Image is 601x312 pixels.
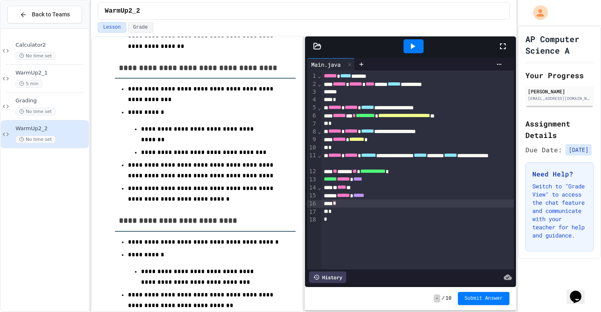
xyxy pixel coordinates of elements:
div: 5 [307,104,317,112]
span: Submit Answer [464,295,503,302]
div: Main.java [307,58,355,70]
span: Back to Teams [32,10,70,19]
h1: AP Computer Science A [525,33,594,56]
div: 8 [307,128,317,136]
p: Switch to "Grade View" to access the chat feature and communicate with your teacher for help and ... [532,182,587,240]
div: 2 [307,80,317,88]
div: 14 [307,184,317,192]
div: [EMAIL_ADDRESS][DOMAIN_NAME] [528,95,591,102]
span: WarmUp2_2 [16,125,87,132]
span: Due Date: [525,145,562,155]
span: [DATE] [565,144,592,156]
div: 16 [307,200,317,208]
span: - [434,294,440,303]
span: No time set [16,52,56,60]
h2: Assignment Details [525,118,594,141]
div: 10 [307,144,317,151]
h2: Your Progress [525,70,594,81]
div: 3 [307,88,317,96]
span: Fold line [317,152,321,158]
span: No time set [16,136,56,143]
span: 10 [446,295,451,302]
span: Fold line [317,128,321,135]
div: 15 [307,192,317,200]
div: 17 [307,208,317,216]
span: Grading [16,97,87,104]
div: 9 [307,136,317,144]
span: / [442,295,445,302]
span: Fold line [317,81,321,87]
div: My Account [525,3,550,22]
span: No time set [16,108,56,115]
iframe: chat widget [567,279,593,304]
div: History [309,271,346,283]
div: 1 [307,72,317,80]
div: 18 [307,216,317,224]
span: Fold line [317,72,321,79]
div: 4 [307,96,317,104]
h3: Need Help? [532,169,587,179]
div: Main.java [307,60,345,69]
button: Submit Answer [458,292,509,305]
button: Back to Teams [7,6,82,23]
button: Lesson [98,22,126,33]
span: 5 min [16,80,42,88]
button: Grade [128,22,153,33]
span: WarmUp2_1 [16,70,87,77]
span: WarmUp2_2 [105,6,140,16]
div: [PERSON_NAME] [528,88,591,95]
div: 13 [307,176,317,184]
span: Fold line [317,184,321,191]
span: Calculator2 [16,42,87,49]
span: Fold line [317,104,321,111]
div: 12 [307,167,317,176]
div: 6 [307,112,317,120]
div: 11 [307,151,317,167]
div: 7 [307,120,317,128]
